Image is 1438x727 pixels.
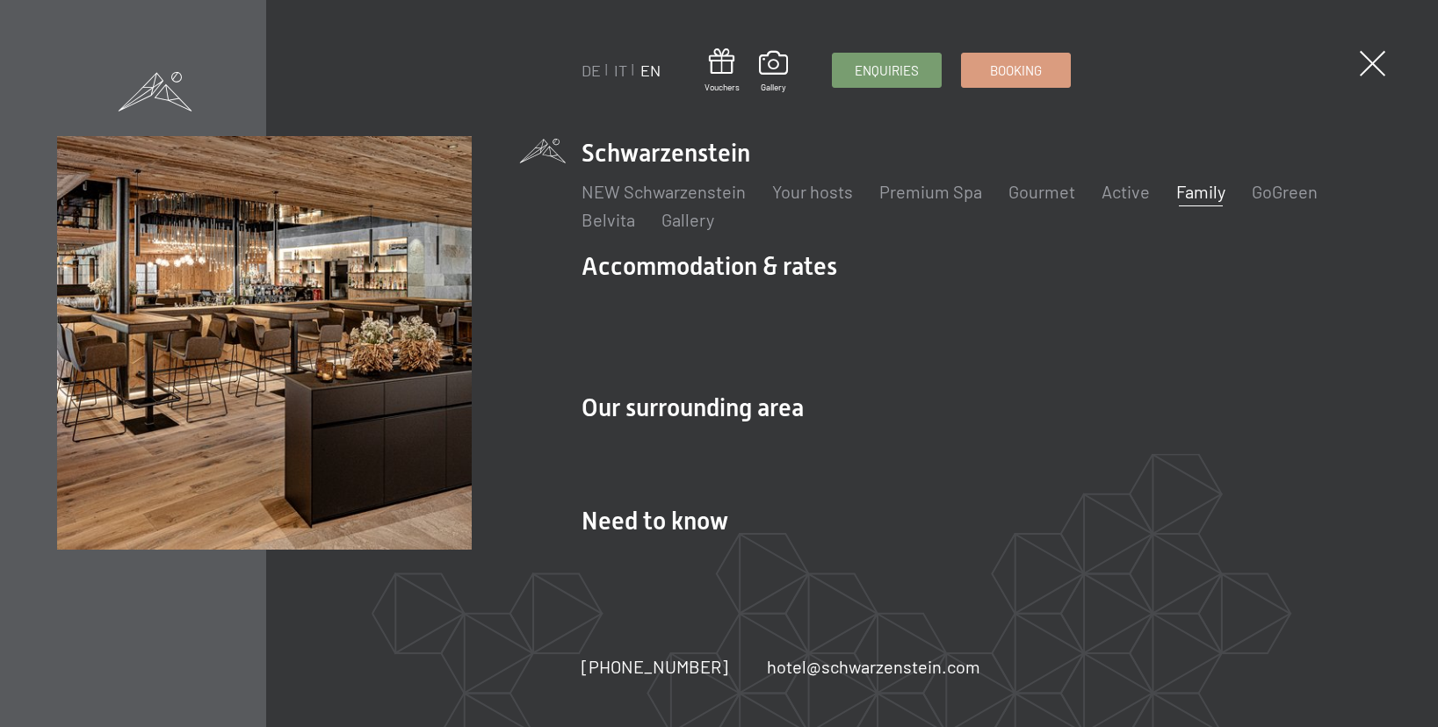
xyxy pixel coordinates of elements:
[855,61,919,80] span: Enquiries
[990,61,1042,80] span: Booking
[582,209,635,230] a: Belvita
[582,61,601,80] a: DE
[833,54,941,87] a: Enquiries
[772,181,853,202] a: Your hosts
[759,81,788,93] span: Gallery
[582,656,728,677] span: [PHONE_NUMBER]
[661,209,714,230] a: Gallery
[705,81,740,93] span: Vouchers
[582,181,746,202] a: NEW Schwarzenstein
[1008,181,1075,202] a: Gourmet
[582,654,728,679] a: [PHONE_NUMBER]
[879,181,982,202] a: Premium Spa
[962,54,1070,87] a: Booking
[640,61,661,80] a: EN
[1102,181,1150,202] a: Active
[759,51,788,93] a: Gallery
[767,654,980,679] a: hotel@schwarzenstein.com
[705,48,740,93] a: Vouchers
[1252,181,1318,202] a: GoGreen
[1176,181,1225,202] a: Family
[614,61,627,80] a: IT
